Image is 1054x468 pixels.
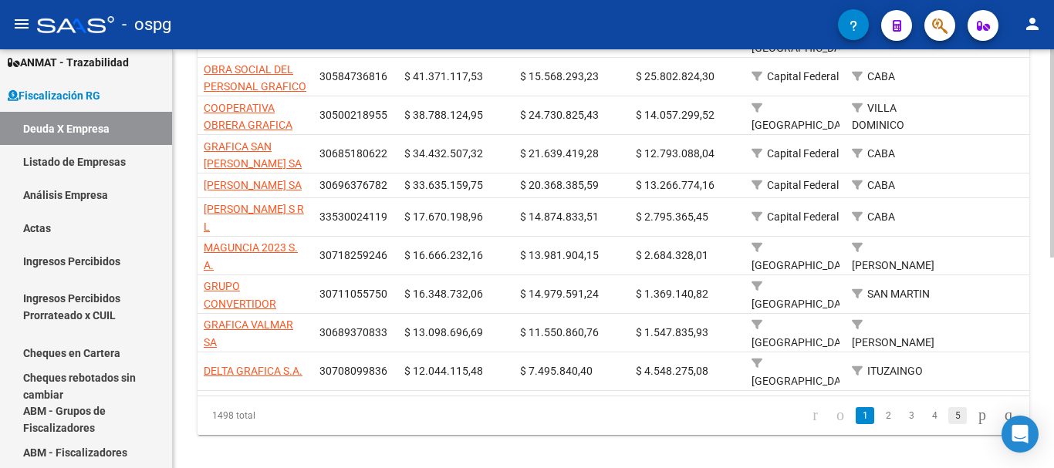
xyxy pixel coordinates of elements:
[636,147,714,160] span: $ 12.793.088,04
[636,210,708,223] span: $ 2.795.365,45
[636,179,714,191] span: $ 13.266.774,16
[204,280,288,328] span: GRUPO CONVERTIDOR PAPELERO S.R.L.
[1023,15,1042,33] mat-icon: person
[752,336,856,348] span: [GEOGRAPHIC_DATA]
[520,210,599,223] span: $ 14.874.833,51
[204,203,304,233] span: [PERSON_NAME] S R L
[636,288,708,300] span: $ 1.369.140,82
[856,407,874,424] a: 1
[404,210,483,223] span: $ 17.670.198,96
[8,54,129,71] span: ANMAT - Trazabilidad
[404,365,483,377] span: $ 12.044.115,48
[319,179,387,191] span: 30696376782
[925,407,944,424] a: 4
[520,70,599,82] span: $ 15.568.293,23
[319,70,387,82] span: 30584736816
[852,336,934,348] span: [PERSON_NAME]
[204,179,302,191] span: [PERSON_NAME] SA
[877,402,900,429] li: page 2
[923,402,946,429] li: page 4
[752,259,856,271] span: [GEOGRAPHIC_DATA]
[767,70,839,82] span: Capital Federal
[122,8,171,42] span: - ospg
[520,249,599,261] span: $ 13.981.904,15
[829,407,851,424] a: go to previous page
[520,288,599,300] span: $ 14.979.591,24
[404,249,483,261] span: $ 16.666.232,16
[204,241,298,271] span: MAGUNCIA 2023 S. A.
[767,179,839,191] span: Capital Federal
[867,365,923,377] span: ITUZAINGO
[319,147,387,160] span: 30685180622
[867,147,895,160] span: CABA
[204,63,306,93] span: OBRA SOCIAL DEL PERSONAL GRAFICO
[520,179,599,191] span: $ 20.368.385,59
[971,407,993,424] a: go to next page
[319,326,387,338] span: 30689370833
[946,402,969,429] li: page 5
[879,407,897,424] a: 2
[636,70,714,82] span: $ 25.802.824,30
[204,102,302,202] span: COOPERATIVA OBRERA GRAFICA TALLERES ARGENTINOS (C.O.G.T.A.L.) DE TRABAJO LIMITADA
[404,109,483,121] span: $ 38.788.124,95
[948,407,967,424] a: 5
[319,288,387,300] span: 30711055750
[767,210,839,223] span: Capital Federal
[636,365,708,377] span: $ 4.548.275,08
[319,210,387,223] span: 33530024119
[404,326,483,338] span: $ 13.098.696,69
[520,326,599,338] span: $ 11.550.860,76
[404,70,483,82] span: $ 41.371.117,53
[319,249,387,261] span: 30718259246
[767,147,839,160] span: Capital Federal
[900,402,923,429] li: page 3
[852,259,934,271] span: [PERSON_NAME]
[12,15,31,33] mat-icon: menu
[404,288,483,300] span: $ 16.348.732,06
[852,102,904,132] span: VILLA DOMINICO
[404,147,483,160] span: $ 34.432.507,32
[204,140,302,170] span: GRAFICA SAN [PERSON_NAME] SA
[319,365,387,377] span: 30708099836
[404,179,483,191] span: $ 33.635.159,75
[867,179,895,191] span: CABA
[867,288,930,300] span: SAN MARTIN
[867,210,895,223] span: CABA
[867,70,895,82] span: CABA
[752,119,856,131] span: [GEOGRAPHIC_DATA]
[636,109,714,121] span: $ 14.057.299,52
[998,407,1019,424] a: go to last page
[520,147,599,160] span: $ 21.639.419,28
[806,407,825,424] a: go to first page
[853,402,877,429] li: page 1
[1002,416,1039,453] div: Open Intercom Messenger
[520,365,593,377] span: $ 7.495.840,40
[636,326,708,338] span: $ 1.547.835,93
[902,407,921,424] a: 3
[752,298,856,310] span: [GEOGRAPHIC_DATA]
[319,109,387,121] span: 30500218955
[636,249,708,261] span: $ 2.684.328,01
[8,87,100,104] span: Fiscalización RG
[204,318,293,348] span: GRAFICA VALMAR SA
[520,109,599,121] span: $ 24.730.825,43
[198,396,361,435] div: 1498 total
[204,365,302,377] span: DELTA GRAFICA S.A.
[752,375,856,387] span: [GEOGRAPHIC_DATA]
